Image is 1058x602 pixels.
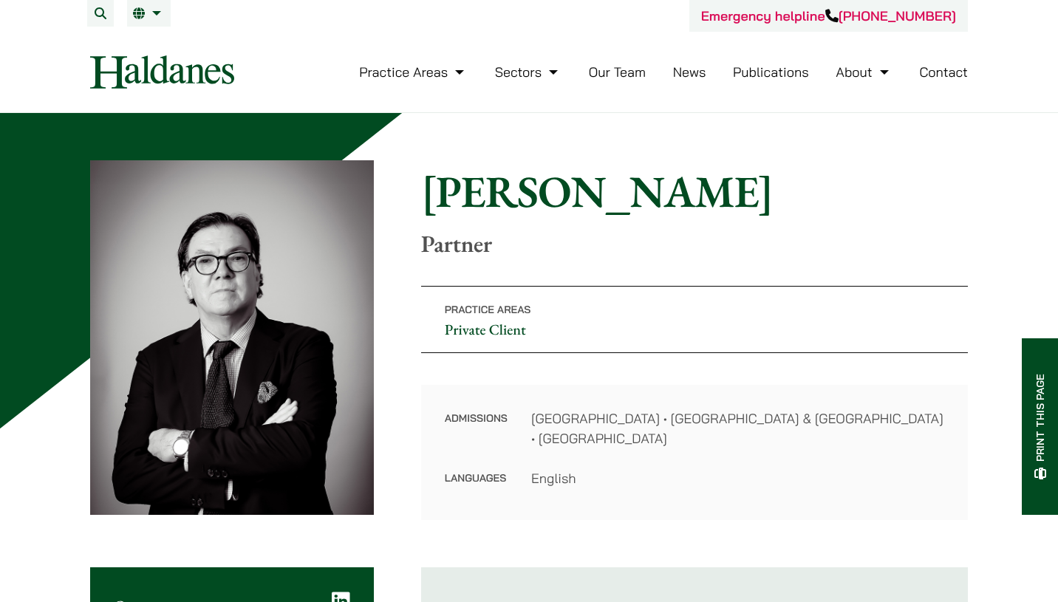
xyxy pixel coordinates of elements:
a: Contact [919,64,968,81]
p: Partner [421,230,968,258]
dd: English [531,468,944,488]
h1: [PERSON_NAME] [421,165,968,218]
img: Logo of Haldanes [90,55,234,89]
a: Private Client [445,320,526,339]
a: About [836,64,892,81]
dt: Languages [445,468,508,488]
span: Practice Areas [445,303,531,316]
a: Emergency helpline[PHONE_NUMBER] [701,7,956,24]
dt: Admissions [445,408,508,468]
a: Our Team [589,64,646,81]
a: News [673,64,706,81]
a: EN [133,7,165,19]
dd: [GEOGRAPHIC_DATA] • [GEOGRAPHIC_DATA] & [GEOGRAPHIC_DATA] • [GEOGRAPHIC_DATA] [531,408,944,448]
a: Practice Areas [359,64,468,81]
a: Sectors [495,64,562,81]
a: Publications [733,64,809,81]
